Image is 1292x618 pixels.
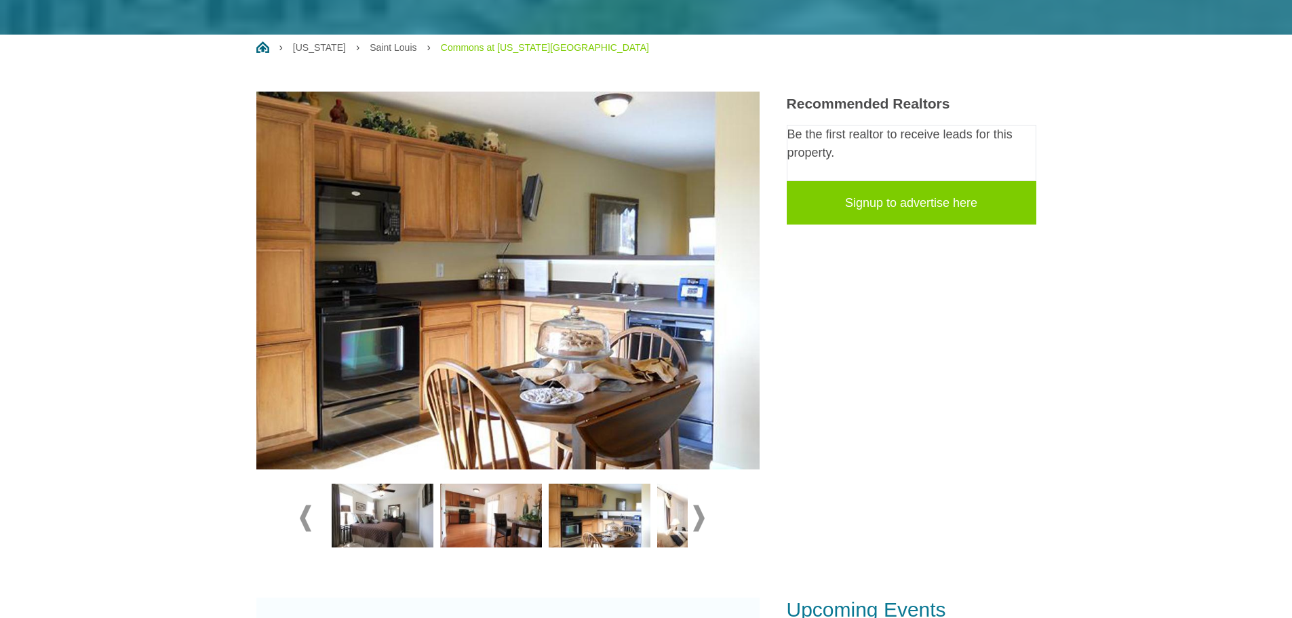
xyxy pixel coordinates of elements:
[787,181,1036,225] a: Signup to advertise here
[787,125,1036,162] p: Be the first realtor to receive leads for this property.
[787,95,1036,112] h3: Recommended Realtors
[370,42,416,53] a: Saint Louis
[293,42,346,53] a: [US_STATE]
[441,42,649,53] a: Commons at [US_STATE][GEOGRAPHIC_DATA]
